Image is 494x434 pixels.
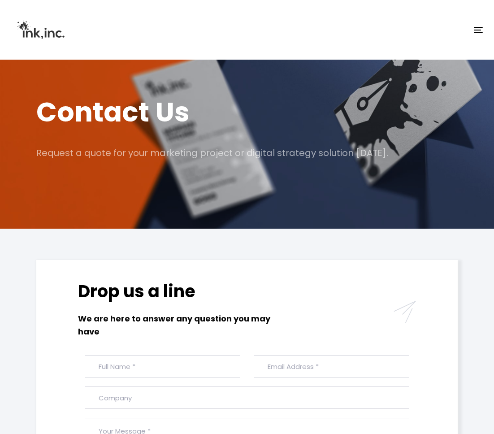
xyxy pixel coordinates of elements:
h2: Drop us a line [78,280,275,302]
p: Request a quote for your marketing project or digital strategy solution [DATE]. [36,144,458,161]
h1: Contact Us [36,93,458,131]
input: Email Address * [254,355,409,378]
input: Full Name * [85,355,240,378]
img: Ink, Inc. | Marketing Agency [11,10,70,50]
input: Company [85,386,409,409]
h6: We are here to answer any question you may have [78,312,275,339]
